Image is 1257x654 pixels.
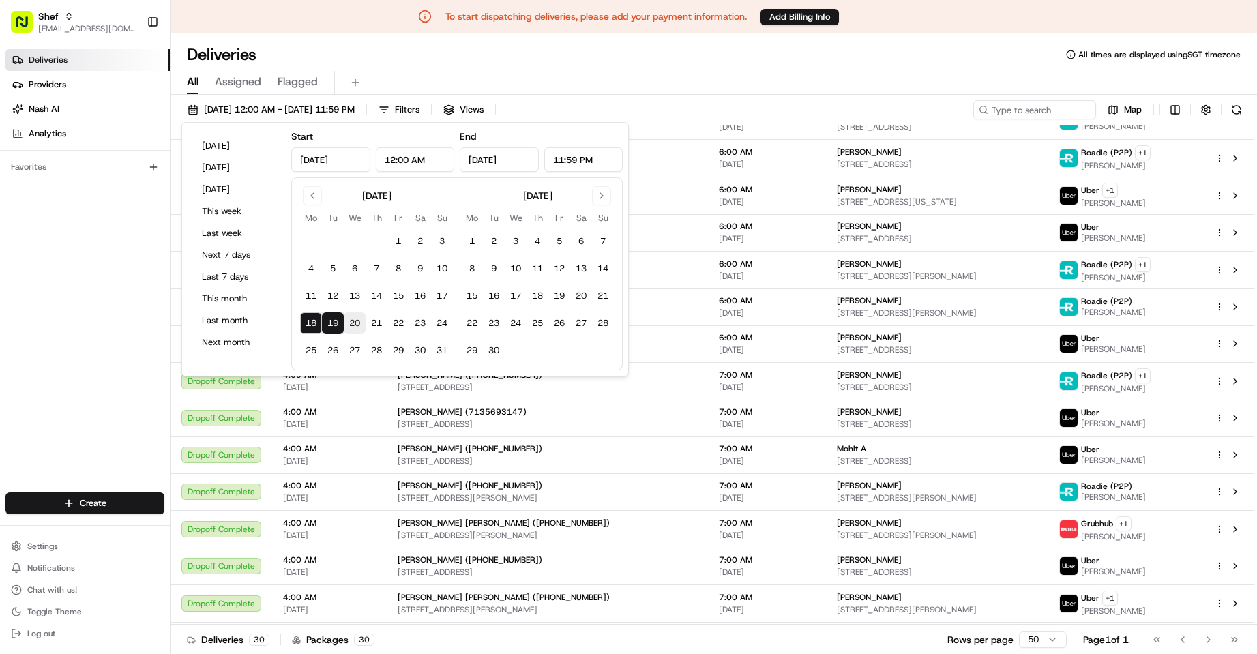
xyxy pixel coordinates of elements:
span: Toggle Theme [27,606,82,617]
span: Roadie (P2P) [1081,481,1132,492]
span: 7:00 AM [719,370,815,381]
span: [PERSON_NAME] [837,147,902,158]
span: [PERSON_NAME] [1081,566,1146,577]
button: 28 [366,340,387,361]
th: Tuesday [322,211,344,225]
span: [PERSON_NAME] [1081,344,1146,355]
button: [DATE] [196,136,278,155]
span: [PERSON_NAME] [1081,492,1146,503]
th: Saturday [409,211,431,225]
a: Deliveries [5,49,170,71]
span: 6:00 AM [719,184,815,195]
button: Notifications [5,559,164,578]
span: [STREET_ADDRESS] [837,382,1037,393]
button: 12 [322,285,344,307]
span: [STREET_ADDRESS][PERSON_NAME] [837,308,1037,318]
button: Toggle Theme [5,602,164,621]
button: 27 [344,340,366,361]
button: 13 [570,258,592,280]
div: Packages [292,633,374,646]
img: roadie-logo-v2.jpg [1060,261,1078,279]
button: 2 [483,231,505,252]
span: [STREET_ADDRESS][PERSON_NAME] [837,530,1037,541]
span: [DATE] [719,456,815,466]
button: +1 [1116,516,1132,531]
th: Monday [461,211,483,225]
button: 29 [461,340,483,361]
th: Wednesday [505,211,527,225]
button: 5 [548,231,570,252]
button: 7 [366,258,387,280]
span: Knowledge Base [27,268,104,282]
span: [PERSON_NAME] [PERSON_NAME] ([PHONE_NUMBER]) [398,592,610,603]
span: [PERSON_NAME] [837,258,902,269]
button: 17 [431,285,453,307]
input: Time [544,147,623,172]
div: 💻 [115,269,126,280]
span: 4:00 AM [283,480,376,491]
span: 7:00 AM [719,480,815,491]
span: 7:00 AM [719,518,815,529]
button: 26 [322,340,344,361]
span: [STREET_ADDRESS] [837,121,1037,132]
span: Settings [27,541,58,552]
div: Past conversations [14,177,87,188]
span: [PERSON_NAME] [837,480,902,491]
button: 11 [300,285,322,307]
span: 7:00 AM [719,554,815,565]
span: [DATE] [283,419,376,430]
button: 23 [483,312,505,334]
span: [PERSON_NAME] [1081,307,1146,318]
button: 8 [461,258,483,280]
th: Sunday [431,211,453,225]
button: [DATE] [196,158,278,177]
button: 22 [461,312,483,334]
span: [STREET_ADDRESS] [837,233,1037,244]
span: 6:00 AM [719,147,815,158]
button: 23 [409,312,431,334]
button: 25 [300,340,322,361]
span: Pylon [136,301,165,312]
div: 📗 [14,269,25,280]
button: 10 [431,258,453,280]
span: Chat with us! [27,584,77,595]
span: [STREET_ADDRESS][PERSON_NAME] [398,492,697,503]
div: Page 1 of 1 [1083,633,1129,646]
span: [PERSON_NAME] [1081,383,1151,394]
img: Nash [14,14,41,41]
img: 1736555255976-a54dd68f-1ca7-489b-9aae-adbdc363a1c4 [14,130,38,155]
button: [DATE] [196,180,278,199]
button: 12 [548,258,570,280]
span: Flagged [278,74,318,90]
span: Uber [1081,333,1099,344]
img: uber-new-logo.jpeg [1060,187,1078,205]
span: Filters [395,104,419,116]
button: 8 [387,258,409,280]
span: Nash AI [29,103,59,115]
span: [PERSON_NAME] [837,554,902,565]
button: 27 [570,312,592,334]
img: uber-new-logo.jpeg [1060,224,1078,241]
div: [DATE] [362,189,391,203]
p: Welcome 👋 [14,55,248,76]
span: [DATE] [719,567,815,578]
button: 14 [366,285,387,307]
img: uber-new-logo.jpeg [1060,446,1078,464]
div: 30 [354,634,374,646]
a: 💻API Documentation [110,263,224,287]
button: Chat with us! [5,580,164,599]
span: [STREET_ADDRESS][PERSON_NAME] [837,604,1037,615]
button: 15 [461,285,483,307]
button: See all [211,175,248,191]
span: [PERSON_NAME] [1081,233,1146,243]
a: Add Billing Info [760,8,839,25]
button: 24 [505,312,527,334]
button: 1 [461,231,483,252]
button: 3 [505,231,527,252]
img: uber-new-logo.jpeg [1060,335,1078,353]
span: [STREET_ADDRESS] [837,419,1037,430]
button: 17 [505,285,527,307]
span: 6:00 AM [719,332,815,343]
span: [DATE] [283,604,376,615]
th: Monday [300,211,322,225]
